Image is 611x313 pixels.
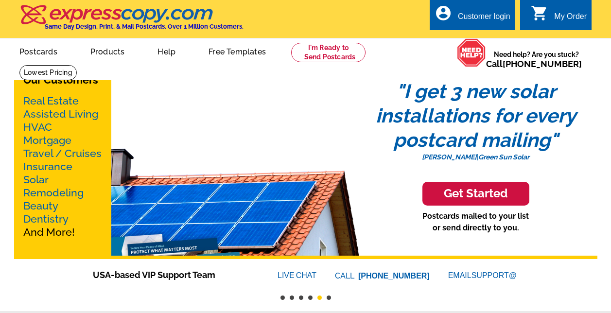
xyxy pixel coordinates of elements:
[23,121,52,133] a: HVAC
[327,296,331,300] button: 6 of 6
[354,182,597,206] a: Get Started
[478,153,529,161] em: Green Sun Solar
[23,174,49,186] a: Solar
[23,95,79,107] a: Real Estate
[23,213,69,225] a: Dentistry
[23,160,72,173] a: Insurance
[278,271,316,279] a: LIVECHAT
[278,270,296,281] font: LIVE
[458,12,510,26] div: Customer login
[299,296,303,300] button: 3 of 6
[503,59,582,69] a: [PHONE_NUMBER]
[335,270,356,282] font: CALL
[457,38,486,67] img: help
[486,59,582,69] span: Call
[142,39,191,62] a: Help
[376,80,576,151] em: "I get 3 new solar installations for every postcard mailing"
[23,94,102,239] p: And More!
[422,210,529,234] p: Postcards mailed to your list or send directly to you.
[422,153,476,161] em: [PERSON_NAME]
[75,39,140,62] a: Products
[19,12,244,30] a: Same Day Design, Print, & Mail Postcards. Over 1 Million Customers.
[317,296,322,300] button: 5 of 6
[531,4,548,22] i: shopping_cart
[23,200,58,212] a: Beauty
[554,12,587,26] div: My Order
[448,271,518,279] a: EMAILSUPPORT@
[290,296,294,300] button: 2 of 6
[474,282,611,313] iframe: LiveChat chat widget
[23,108,98,120] a: Assisted Living
[471,270,518,281] font: SUPPORT@
[23,134,71,146] a: Mortgage
[93,268,248,281] span: USA-based VIP Support Team
[308,296,313,300] button: 4 of 6
[354,152,597,162] p: |
[4,39,73,62] a: Postcards
[45,23,244,30] h4: Same Day Design, Print, & Mail Postcards. Over 1 Million Customers.
[486,50,587,69] span: Need help? Are you stuck?
[358,272,430,280] a: [PHONE_NUMBER]
[531,11,587,23] a: shopping_cart My Order
[435,4,452,22] i: account_circle
[23,147,102,159] a: Travel / Cruises
[193,39,281,62] a: Free Templates
[280,296,285,300] button: 1 of 6
[23,187,84,199] a: Remodeling
[435,187,517,201] h3: Get Started
[435,11,510,23] a: account_circle Customer login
